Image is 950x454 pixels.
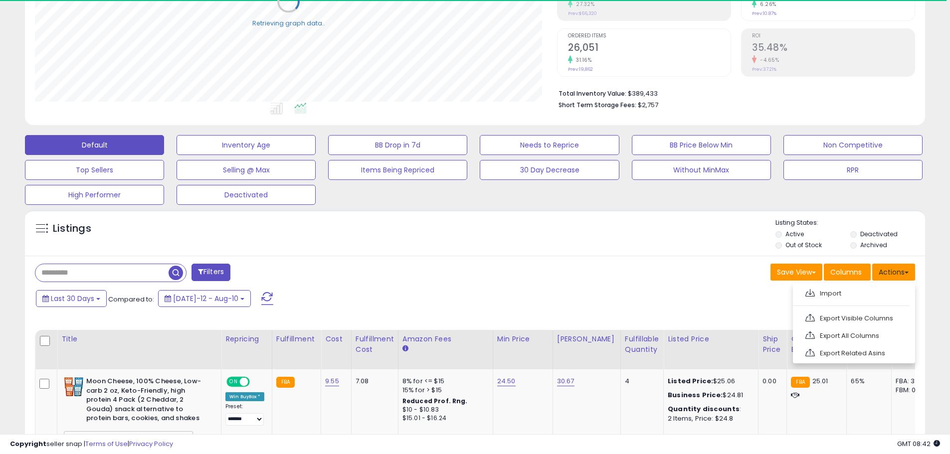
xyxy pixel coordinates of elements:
small: -4.65% [757,56,779,64]
div: Title [61,334,217,344]
small: 27.32% [572,0,594,8]
span: [DATE]-12 - Aug-10 [173,294,238,303]
h2: 35.48% [752,42,915,55]
b: Moon Cheese, 100% Cheese, Low-carb 2 oz, Keto-Friendly, high protein 4 Pack (2 Cheddar, 2 Gouda) ... [86,377,207,426]
small: FBA [276,377,295,388]
b: Business Price: [668,390,723,400]
div: Cost [325,334,347,344]
small: Prev: 10.87% [752,10,776,16]
button: Items Being Repriced [328,160,467,180]
div: Amazon Fees [402,334,489,344]
span: ROI [752,33,915,39]
span: Last 30 Days [51,294,94,303]
div: 7.08 [356,377,390,386]
button: Last 30 Days [36,290,107,307]
div: : [668,405,751,414]
small: Amazon Fees. [402,344,408,353]
button: High Performer [25,185,164,205]
div: 15% for > $15 [402,386,485,395]
a: Terms of Use [85,439,128,449]
img: 51C85glP-rL._SL40_.jpg [64,377,84,397]
button: Inventory Age [177,135,316,155]
div: 4 [625,377,656,386]
label: Deactivated [860,230,898,238]
button: RPR [783,160,923,180]
div: Listed Price [668,334,754,344]
div: 0.00 [762,377,779,386]
button: Deactivated [177,185,316,205]
button: Default [25,135,164,155]
div: [PERSON_NAME] [557,334,616,344]
small: Prev: 37.21% [752,66,776,72]
a: Import [798,286,908,301]
label: Out of Stock [785,241,822,249]
div: Fulfillable Quantity [625,334,659,355]
b: Total Inventory Value: [559,89,626,98]
a: 30.67 [557,376,574,386]
span: Ordered Items [568,33,731,39]
div: $10 - $10.83 [402,406,485,414]
div: Ship Price [762,334,782,355]
label: Active [785,230,804,238]
label: Archived [860,241,887,249]
b: Short Term Storage Fees: [559,101,636,109]
button: Top Sellers [25,160,164,180]
b: Listed Price: [668,376,713,386]
small: Prev: 19,862 [568,66,593,72]
span: ON [227,378,240,386]
div: seller snap | | [10,440,173,449]
button: Non Competitive [783,135,923,155]
span: 2025-09-10 08:42 GMT [897,439,940,449]
div: $25.06 [668,377,751,386]
button: Selling @ Max [177,160,316,180]
span: Columns [830,267,862,277]
button: BB Drop in 7d [328,135,467,155]
a: Export Visible Columns [798,310,908,326]
h5: Listings [53,222,91,236]
div: Win BuyBox * [225,392,264,401]
a: 9.55 [325,376,339,386]
button: Columns [824,264,871,281]
button: Actions [872,264,915,281]
div: Current Buybox Price [791,334,842,355]
a: Privacy Policy [129,439,173,449]
div: Fulfillment [276,334,317,344]
a: Export All Columns [798,328,908,343]
small: 31.16% [572,56,591,64]
div: FBA: 3 [896,377,929,386]
span: 25.01 [812,376,828,386]
a: 24.50 [497,376,516,386]
span: $2,757 [638,100,658,110]
div: $15.01 - $16.24 [402,414,485,423]
button: Save View [770,264,822,281]
span: Compared to: [108,295,154,304]
div: Fulfillment Cost [356,334,394,355]
small: FBA [791,377,809,388]
div: Retrieving graph data.. [252,18,325,27]
b: Reduced Prof. Rng. [402,397,468,405]
button: Filters [191,264,230,281]
div: Min Price [497,334,549,344]
small: 6.26% [757,0,776,8]
strong: Copyright [10,439,46,449]
button: 30 Day Decrease [480,160,619,180]
div: 8% for <= $15 [402,377,485,386]
h2: 26,051 [568,42,731,55]
div: 65% [851,377,884,386]
button: Without MinMax [632,160,771,180]
div: FBM: 0 [896,386,929,395]
button: Needs to Reprice [480,135,619,155]
div: Preset: [225,403,264,426]
div: $24.81 [668,391,751,400]
div: 2 Items, Price: $24.8 [668,414,751,423]
button: [DATE]-12 - Aug-10 [158,290,251,307]
p: Listing States: [775,218,925,228]
span: OFF [248,378,264,386]
small: Prev: $66,320 [568,10,597,16]
li: $389,433 [559,87,908,99]
a: Export Related Asins [798,345,908,361]
button: BB Price Below Min [632,135,771,155]
b: Quantity discounts [668,404,740,414]
div: Repricing [225,334,268,344]
span: KEHE ,UNFI - GLY 11961 ,UNFI - GRW 11960 [64,431,193,443]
